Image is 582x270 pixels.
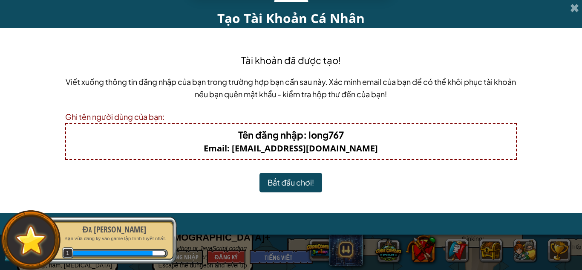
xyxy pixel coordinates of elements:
p: Bạn vừa đăng ký vào game lập trình tuyệt nhất. [61,235,168,242]
span: Tên đăng nhập [238,129,303,141]
span: 1 [62,247,74,259]
button: Bắt đầu chơi! [259,173,322,192]
span: Email [204,142,227,154]
h4: Tài khoản đã được tạo! [241,53,341,67]
div: Cần thêm3 XP để lên cấp2' [153,251,165,255]
div: Tăng 20 XP earned [72,251,153,255]
b: : long767 [238,129,344,141]
b: : [EMAIL_ADDRESS][DOMAIN_NAME] [204,142,378,154]
p: Viết xuống thông tin đăng nhập của bạn trong trường hợp bạn cần sau này. Xác minh email của bạn đ... [65,75,517,100]
div: Ghi tên người dùng của bạn: [65,110,517,123]
img: default.png [12,221,50,259]
div: Đã [PERSON_NAME] [61,224,168,235]
span: Tạo Tài Khoản Cá Nhân [217,9,365,27]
